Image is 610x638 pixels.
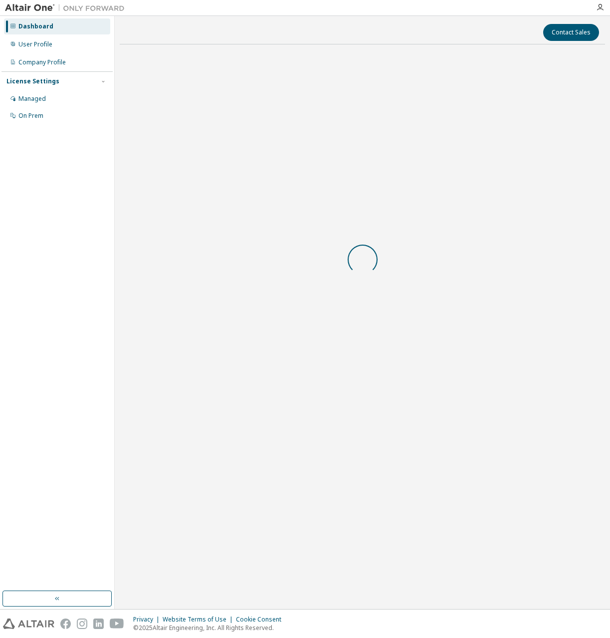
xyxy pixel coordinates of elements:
[60,619,71,629] img: facebook.svg
[18,95,46,103] div: Managed
[110,619,124,629] img: youtube.svg
[18,58,66,66] div: Company Profile
[18,40,52,48] div: User Profile
[93,619,104,629] img: linkedin.svg
[18,112,43,120] div: On Prem
[6,77,59,85] div: License Settings
[163,616,236,624] div: Website Terms of Use
[18,22,53,30] div: Dashboard
[543,24,599,41] button: Contact Sales
[133,624,287,632] p: © 2025 Altair Engineering, Inc. All Rights Reserved.
[77,619,87,629] img: instagram.svg
[5,3,130,13] img: Altair One
[236,616,287,624] div: Cookie Consent
[133,616,163,624] div: Privacy
[3,619,54,629] img: altair_logo.svg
